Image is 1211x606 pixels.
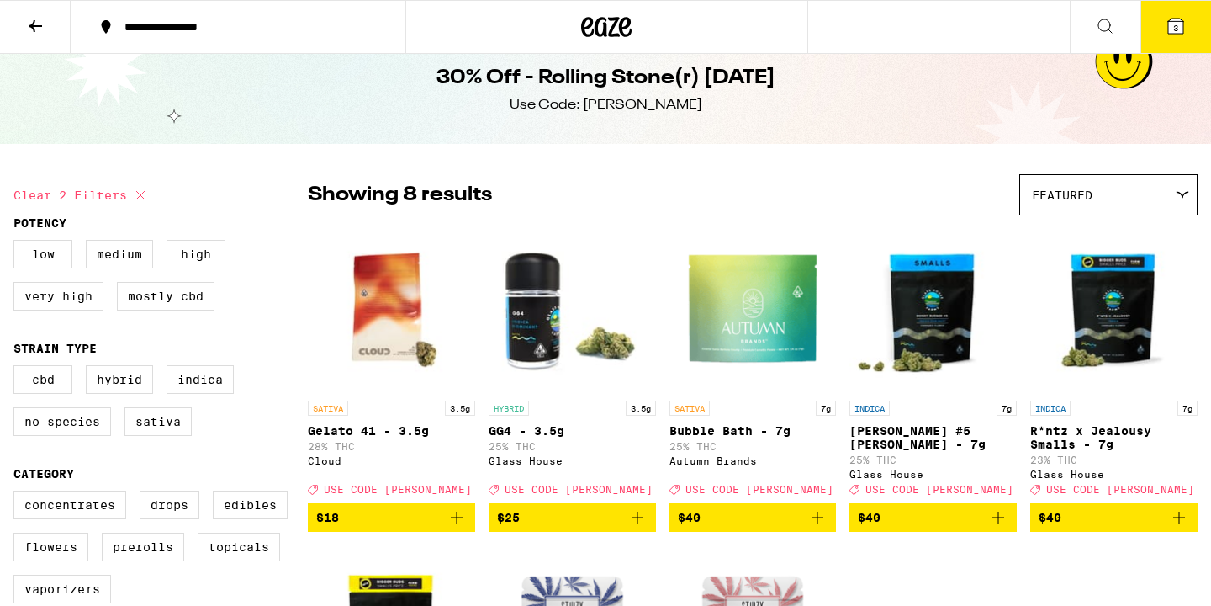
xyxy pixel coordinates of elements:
[445,401,475,416] p: 3.5g
[489,224,656,503] a: Open page for GG4 - 3.5g from Glass House
[669,424,837,438] p: Bubble Bath - 7g
[167,365,234,394] label: Indica
[626,401,656,416] p: 3.5g
[308,455,475,466] div: Cloud
[13,533,88,561] label: Flowers
[10,12,121,25] span: Hi. Need any help?
[865,484,1013,495] span: USE CODE [PERSON_NAME]
[678,511,701,524] span: $40
[685,484,833,495] span: USE CODE [PERSON_NAME]
[13,216,66,230] legend: Potency
[308,224,475,503] a: Open page for Gelato 41 - 3.5g from Cloud
[849,454,1017,465] p: 25% THC
[489,424,656,438] p: GG4 - 3.5g
[167,240,225,268] label: High
[1173,23,1178,33] span: 3
[324,484,472,495] span: USE CODE [PERSON_NAME]
[489,455,656,466] div: Glass House
[849,503,1017,532] button: Add to bag
[140,491,199,519] label: Drops
[489,441,656,452] p: 25% THC
[505,484,653,495] span: USE CODE [PERSON_NAME]
[1030,224,1198,392] img: Glass House - R*ntz x Jealousy Smalls - 7g
[124,407,192,436] label: Sativa
[213,491,288,519] label: Edibles
[669,441,837,452] p: 25% THC
[669,224,837,392] img: Autumn Brands - Bubble Bath - 7g
[308,401,348,416] p: SATIVA
[1030,424,1198,451] p: R*ntz x Jealousy Smalls - 7g
[1140,1,1211,53] button: 3
[1039,511,1061,524] span: $40
[13,467,74,481] legend: Category
[13,575,111,603] label: Vaporizers
[1030,469,1198,480] div: Glass House
[669,224,837,503] a: Open page for Bubble Bath - 7g from Autumn Brands
[849,469,1017,480] div: Glass House
[849,424,1017,451] p: [PERSON_NAME] #5 [PERSON_NAME] - 7g
[1030,224,1198,503] a: Open page for R*ntz x Jealousy Smalls - 7g from Glass House
[997,401,1017,416] p: 7g
[816,401,836,416] p: 7g
[849,224,1017,392] img: Glass House - Donny Burger #5 Smalls - 7g
[86,365,153,394] label: Hybrid
[489,224,656,392] img: Glass House - GG4 - 3.5g
[669,401,710,416] p: SATIVA
[13,282,103,311] label: Very High
[1177,401,1198,416] p: 7g
[669,455,837,466] div: Autumn Brands
[1030,454,1198,465] p: 23% THC
[510,96,702,114] div: Use Code: [PERSON_NAME]
[308,503,475,532] button: Add to bag
[13,407,111,436] label: No Species
[497,511,520,524] span: $25
[308,224,475,392] img: Cloud - Gelato 41 - 3.5g
[858,511,880,524] span: $40
[1030,401,1071,416] p: INDICA
[489,401,529,416] p: HYBRID
[489,503,656,532] button: Add to bag
[308,181,492,210] p: Showing 8 results
[849,224,1017,503] a: Open page for Donny Burger #5 Smalls - 7g from Glass House
[102,533,184,561] label: Prerolls
[308,424,475,438] p: Gelato 41 - 3.5g
[13,174,151,216] button: Clear 2 filters
[13,491,126,519] label: Concentrates
[13,342,97,355] legend: Strain Type
[1030,503,1198,532] button: Add to bag
[1032,189,1092,202] span: Featured
[1046,484,1194,495] span: USE CODE [PERSON_NAME]
[316,511,339,524] span: $18
[436,64,775,93] h1: 30% Off - Rolling Stone(r) [DATE]
[849,401,890,416] p: INDICA
[117,282,214,311] label: Mostly CBD
[308,441,475,452] p: 28% THC
[198,533,280,561] label: Topicals
[13,365,72,394] label: CBD
[669,503,837,532] button: Add to bag
[13,240,72,268] label: Low
[86,240,153,268] label: Medium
